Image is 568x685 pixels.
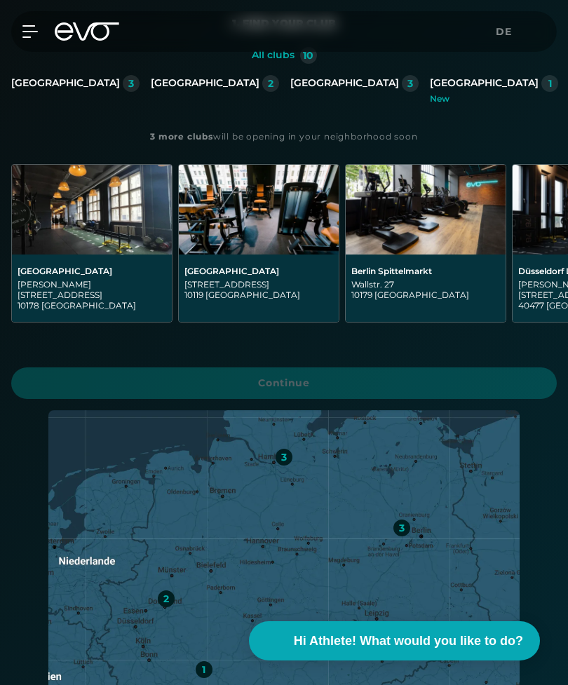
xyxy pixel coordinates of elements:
[346,165,506,255] img: Berlin Spittelmarkt
[12,165,172,255] img: Berlin Alexanderplatz
[290,77,399,90] div: [GEOGRAPHIC_DATA]
[407,79,413,88] div: 3
[496,24,520,40] a: de
[11,367,557,399] a: Continue
[430,95,558,103] div: New
[294,632,523,651] span: Hi Athlete! What would you like to do?
[351,266,500,276] div: Berlin Spittelmarkt
[496,25,512,38] span: de
[11,77,120,90] div: [GEOGRAPHIC_DATA]
[268,79,273,88] div: 2
[18,266,166,276] div: [GEOGRAPHIC_DATA]
[128,79,134,88] div: 3
[18,279,166,311] div: [PERSON_NAME][STREET_ADDRESS] 10178 [GEOGRAPHIC_DATA]
[281,452,287,462] div: 3
[179,165,339,255] img: Berlin Rosenthaler Platz
[151,77,259,90] div: [GEOGRAPHIC_DATA]
[202,665,205,674] div: 1
[163,594,169,604] div: 2
[351,279,500,300] div: Wallstr. 27 10179 [GEOGRAPHIC_DATA]
[548,79,552,88] div: 1
[249,621,540,660] button: Hi Athlete! What would you like to do?
[150,131,213,142] strong: 3 more clubs
[184,266,333,276] div: [GEOGRAPHIC_DATA]
[28,376,540,391] span: Continue
[430,77,539,90] div: [GEOGRAPHIC_DATA]
[184,279,333,300] div: [STREET_ADDRESS] 10119 [GEOGRAPHIC_DATA]
[399,523,405,533] div: 3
